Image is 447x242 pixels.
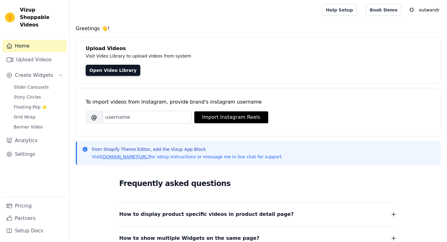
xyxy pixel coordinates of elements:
h2: Frequently asked questions [119,177,397,190]
a: [DOMAIN_NAME][URL] [101,154,150,159]
button: How to display product specific videos in product detail page? [119,210,397,219]
span: @ [86,111,102,124]
button: Create Widgets [2,69,67,81]
p: Visit Video Library to upload videos from system [86,52,364,60]
a: Partners [2,212,67,225]
h4: Greetings 👋! [76,25,441,32]
a: Help Setup [322,4,357,16]
p: outwandr [417,4,442,16]
h4: Upload Videos [86,45,431,52]
span: Grid Wrap [14,114,35,120]
a: Upload Videos [2,54,67,66]
a: Analytics [2,134,67,147]
p: from Shopify Theme Editor, add the Vizup App Block [92,146,283,152]
a: Home [2,40,67,52]
a: Book Demo [366,4,401,16]
button: Import Instagram Reels [194,111,268,123]
a: Pricing [2,200,67,212]
p: Visit for setup instructions or message me in live chat for support. [92,154,283,160]
a: Open Video Library [86,65,140,76]
a: Setup Docs [2,225,67,237]
div: To import videos from Instagram, provide brand's instagram username [86,98,431,106]
a: Settings [2,148,67,161]
img: Vizup [5,12,15,22]
span: Floating-Pop ⭐ [14,104,47,110]
span: Story Circles [14,94,41,100]
span: Vizup Shoppable Videos [20,6,64,29]
a: Story Circles [10,93,67,101]
button: O outwandr [407,4,442,16]
span: Create Widgets [15,72,53,79]
span: Slider Carousels [14,84,49,90]
a: Floating-Pop ⭐ [10,103,67,111]
a: Grid Wrap [10,113,67,121]
a: Slider Carousels [10,83,67,91]
span: How to display product specific videos in product detail page? [119,210,294,219]
span: Banner Video [14,124,43,130]
a: Banner Video [10,123,67,131]
input: username [102,111,192,124]
text: O [409,7,414,13]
